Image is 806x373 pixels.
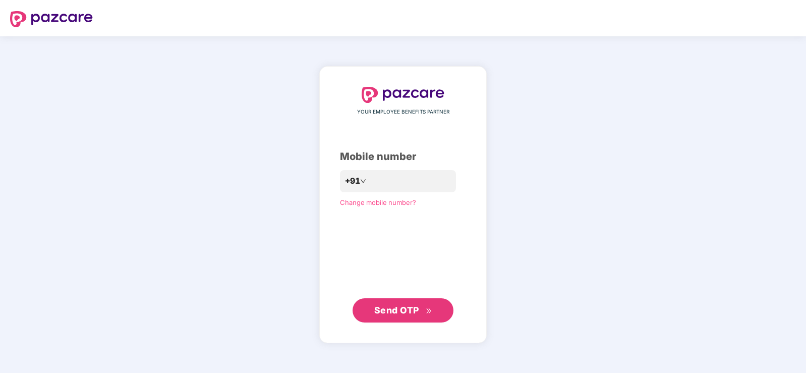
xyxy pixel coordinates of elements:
[340,198,416,206] a: Change mobile number?
[345,175,360,187] span: +91
[10,11,93,27] img: logo
[340,149,466,165] div: Mobile number
[374,305,419,315] span: Send OTP
[426,308,432,314] span: double-right
[362,87,444,103] img: logo
[360,178,366,184] span: down
[353,298,453,323] button: Send OTPdouble-right
[357,108,449,116] span: YOUR EMPLOYEE BENEFITS PARTNER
